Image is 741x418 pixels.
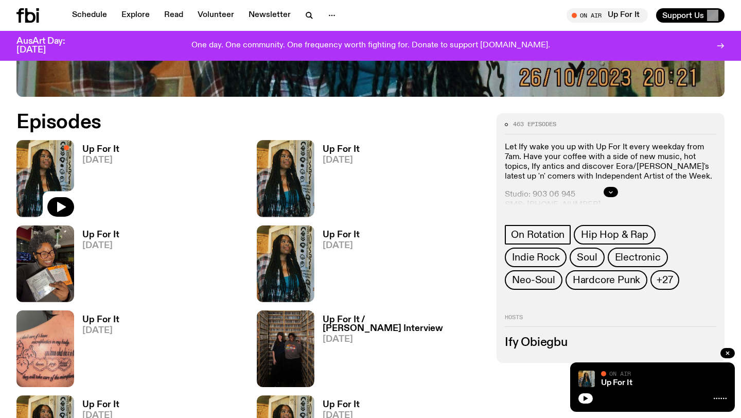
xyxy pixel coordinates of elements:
[512,274,555,286] span: Neo-Soul
[314,231,360,302] a: Up For It[DATE]
[82,145,119,154] h3: Up For It
[82,400,119,409] h3: Up For It
[257,225,314,302] img: Ify - a Brown Skin girl with black braided twists, looking up to the side with her tongue stickin...
[505,315,716,327] h2: Hosts
[662,11,704,20] span: Support Us
[567,8,648,23] button: On AirUp For It
[115,8,156,23] a: Explore
[323,156,360,165] span: [DATE]
[650,270,679,290] button: +27
[505,143,716,182] p: Let Ify wake you up with Up For It every weekday from 7am. Have your coffee with a side of new mu...
[577,252,597,263] span: Soul
[74,231,119,302] a: Up For It[DATE]
[323,231,360,239] h3: Up For It
[314,316,485,387] a: Up For It / [PERSON_NAME] Interview[DATE]
[609,370,631,377] span: On Air
[566,270,647,290] a: Hardcore Punk
[505,337,716,349] h3: Ify Obiegbu
[191,8,240,23] a: Volunteer
[74,145,119,217] a: Up For It[DATE]
[574,225,655,245] a: Hip Hop & Rap
[323,145,360,154] h3: Up For It
[74,316,119,387] a: Up For It[DATE]
[82,231,119,239] h3: Up For It
[505,248,567,267] a: Indie Rock
[601,379,632,387] a: Up For It
[511,229,564,240] span: On Rotation
[66,8,113,23] a: Schedule
[323,335,485,344] span: [DATE]
[158,8,189,23] a: Read
[615,252,661,263] span: Electronic
[82,316,119,324] h3: Up For It
[656,8,725,23] button: Support Us
[581,229,648,240] span: Hip Hop & Rap
[16,113,484,132] h2: Episodes
[82,156,119,165] span: [DATE]
[513,121,556,127] span: 463 episodes
[608,248,668,267] a: Electronic
[570,248,604,267] a: Soul
[257,140,314,217] img: Ify - a Brown Skin girl with black braided twists, looking up to the side with her tongue stickin...
[578,371,595,387] img: Ify - a Brown Skin girl with black braided twists, looking up to the side with her tongue stickin...
[82,326,119,335] span: [DATE]
[82,241,119,250] span: [DATE]
[323,241,360,250] span: [DATE]
[323,400,360,409] h3: Up For It
[16,37,82,55] h3: AusArt Day: [DATE]
[323,316,485,333] h3: Up For It / [PERSON_NAME] Interview
[657,274,673,286] span: +27
[314,145,360,217] a: Up For It[DATE]
[505,225,571,245] a: On Rotation
[573,274,640,286] span: Hardcore Punk
[191,41,550,50] p: One day. One community. One frequency worth fighting for. Donate to support [DOMAIN_NAME].
[242,8,297,23] a: Newsletter
[505,270,562,290] a: Neo-Soul
[512,252,559,263] span: Indie Rock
